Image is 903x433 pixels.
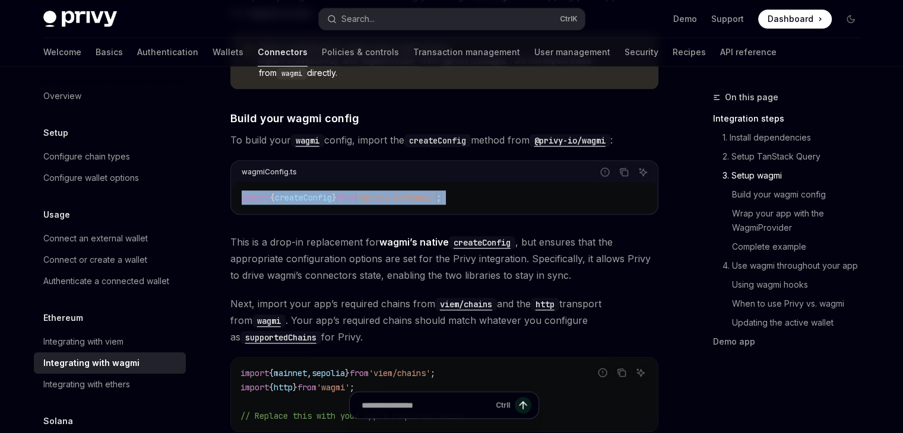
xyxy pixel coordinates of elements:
[616,164,632,180] button: Copy the contents from the code block
[713,256,870,275] a: 4. Use wagmi throughout your app
[291,134,324,147] code: wagmi
[625,38,658,66] a: Security
[379,236,515,248] a: wagmi’s nativecreateConfig
[137,38,198,66] a: Authentication
[297,382,316,393] span: from
[595,365,610,380] button: Report incorrect code
[597,164,613,180] button: Report incorrect code
[34,228,186,249] a: Connect an external wallet
[435,298,497,311] code: viem/chains
[96,38,123,66] a: Basics
[43,11,117,27] img: dark logo
[413,38,520,66] a: Transaction management
[404,134,471,147] code: createConfig
[269,382,274,393] span: {
[713,313,870,332] a: Updating the active wallet
[43,253,147,267] div: Connect or create a wallet
[841,9,860,28] button: Toggle dark mode
[230,110,359,126] span: Build your wagmi config
[293,382,297,393] span: }
[230,295,658,345] span: Next, import your app’s required chains from and the transport from . Your app’s required chains ...
[713,109,870,128] a: Integration steps
[34,270,186,292] a: Authenticate a connected wallet
[319,8,585,30] button: Open search
[350,368,369,378] span: from
[43,356,140,370] div: Integrating with wagmi
[332,192,337,203] span: }
[713,147,870,166] a: 2. Setup TanStack Query
[43,311,83,325] h5: Ethereum
[213,38,243,66] a: Wallets
[43,377,130,391] div: Integrating with ethers
[430,368,435,378] span: ;
[633,365,648,380] button: Ask AI
[275,192,332,203] span: createConfig
[307,368,312,378] span: ,
[350,382,354,393] span: ;
[43,171,139,185] div: Configure wallet options
[34,331,186,352] a: Integrating with viem
[316,382,350,393] span: 'wagmi'
[711,13,744,25] a: Support
[435,298,497,310] a: viem/chains
[252,314,286,326] a: wagmi
[713,166,870,185] a: 3. Setup wagmi
[240,368,269,378] span: import
[530,134,610,146] a: @privy-io/wagmi
[673,38,706,66] a: Recipes
[531,298,559,310] a: http
[515,397,531,413] button: Send message
[635,164,651,180] button: Ask AI
[274,382,293,393] span: http
[614,365,629,380] button: Copy the contents from the code block
[530,134,610,147] code: @privy-io/wagmi
[713,332,870,351] a: Demo app
[560,14,578,24] span: Ctrl K
[449,236,515,249] code: createConfig
[713,128,870,147] a: 1. Install dependencies
[34,249,186,270] a: Connect or create a wallet
[673,13,697,25] a: Demo
[322,38,399,66] a: Policies & controls
[242,192,270,203] span: import
[230,132,658,148] span: To build your config, import the method from :
[337,192,356,203] span: from
[258,38,308,66] a: Connectors
[725,90,778,104] span: On this page
[43,231,148,246] div: Connect an external wallet
[43,274,169,288] div: Authenticate a connected wallet
[43,414,73,428] h5: Solana
[252,314,286,327] code: wagmi
[34,352,186,374] a: Integrating with wagmi
[713,237,870,256] a: Complete example
[720,38,777,66] a: API reference
[43,89,81,103] div: Overview
[34,146,186,167] a: Configure chain types
[270,192,275,203] span: {
[345,368,350,378] span: }
[534,38,610,66] a: User management
[43,38,81,66] a: Welcome
[369,368,430,378] span: 'viem/chains'
[531,298,559,311] code: http
[240,331,321,344] code: supportedChains
[269,368,274,378] span: {
[240,382,269,393] span: import
[43,149,130,164] div: Configure chain types
[713,204,870,237] a: Wrap your app with the WagmiProvider
[242,164,297,180] div: wagmiConfig.ts
[43,208,70,222] h5: Usage
[713,185,870,204] a: Build your wagmi config
[291,134,324,146] a: wagmi
[274,368,307,378] span: mainnet
[43,126,68,140] h5: Setup
[713,275,870,294] a: Using wagmi hooks
[312,368,345,378] span: sepolia
[713,294,870,313] a: When to use Privy vs. wagmi
[436,192,441,203] span: ;
[43,335,123,349] div: Integrating with viem
[341,12,375,26] div: Search...
[34,85,186,107] a: Overview
[240,331,321,343] a: supportedChains
[230,234,658,284] span: This is a drop-in replacement for , but ensures that the appropriate configuration options are se...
